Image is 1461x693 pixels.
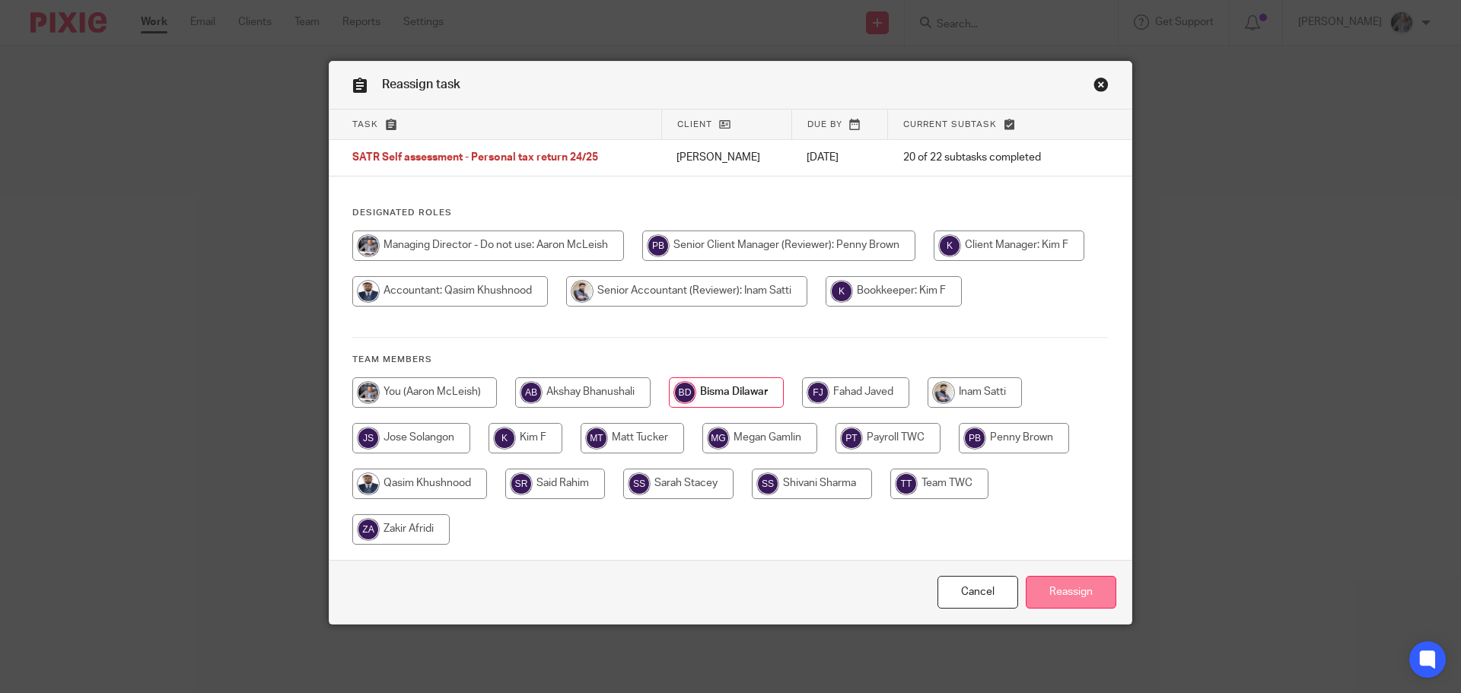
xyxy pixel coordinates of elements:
p: [DATE] [807,150,872,165]
span: Reassign task [382,78,460,91]
a: Close this dialog window [937,576,1018,609]
span: Client [677,120,712,129]
a: Close this dialog window [1093,77,1109,97]
span: Due by [807,120,842,129]
h4: Team members [352,354,1109,366]
span: Current subtask [903,120,997,129]
h4: Designated Roles [352,207,1109,219]
span: Task [352,120,378,129]
span: SATR Self assessment - Personal tax return 24/25 [352,153,598,164]
input: Reassign [1026,576,1116,609]
td: 20 of 22 subtasks completed [888,140,1080,176]
p: [PERSON_NAME] [676,150,776,165]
